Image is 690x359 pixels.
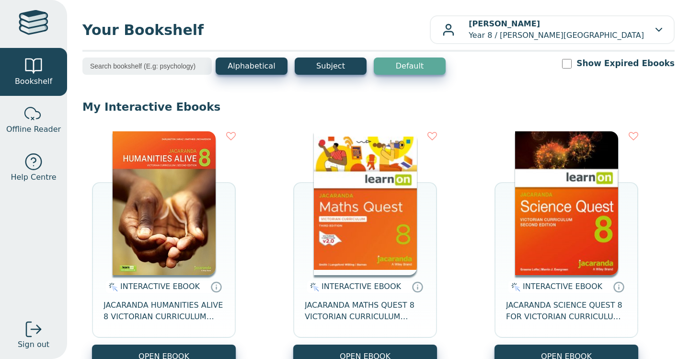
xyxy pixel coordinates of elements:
[106,281,118,293] img: interactive.svg
[103,300,224,323] span: JACARANDA HUMANITIES ALIVE 8 VICTORIAN CURRICULUM LEARNON EBOOK 2E
[15,76,52,87] span: Bookshelf
[523,282,602,291] span: INTERACTIVE EBOOK
[469,18,644,41] p: Year 8 / [PERSON_NAME][GEOGRAPHIC_DATA]
[576,58,675,69] label: Show Expired Ebooks
[322,282,401,291] span: INTERACTIVE EBOOK
[210,281,222,292] a: Interactive eBooks are accessed online via the publisher’s portal. They contain interactive resou...
[82,58,212,75] input: Search bookshelf (E.g: psychology)
[82,100,675,114] p: My Interactive Ebooks
[307,281,319,293] img: interactive.svg
[216,58,287,75] button: Alphabetical
[11,172,56,183] span: Help Centre
[412,281,423,292] a: Interactive eBooks are accessed online via the publisher’s portal. They contain interactive resou...
[305,300,425,323] span: JACARANDA MATHS QUEST 8 VICTORIAN CURRICULUM LEARNON EBOOK 3E
[430,15,675,44] button: [PERSON_NAME]Year 8 / [PERSON_NAME][GEOGRAPHIC_DATA]
[82,19,430,41] span: Your Bookshelf
[314,131,417,275] img: c004558a-e884-43ec-b87a-da9408141e80.jpg
[508,281,520,293] img: interactive.svg
[613,281,624,292] a: Interactive eBooks are accessed online via the publisher’s portal. They contain interactive resou...
[469,19,540,28] b: [PERSON_NAME]
[120,282,200,291] span: INTERACTIVE EBOOK
[506,300,627,323] span: JACARANDA SCIENCE QUEST 8 FOR VICTORIAN CURRICULUM LEARNON 2E EBOOK
[374,58,446,75] button: Default
[515,131,618,275] img: fffb2005-5288-ea11-a992-0272d098c78b.png
[295,58,367,75] button: Subject
[113,131,216,275] img: bee2d5d4-7b91-e911-a97e-0272d098c78b.jpg
[6,124,61,135] span: Offline Reader
[18,339,49,350] span: Sign out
